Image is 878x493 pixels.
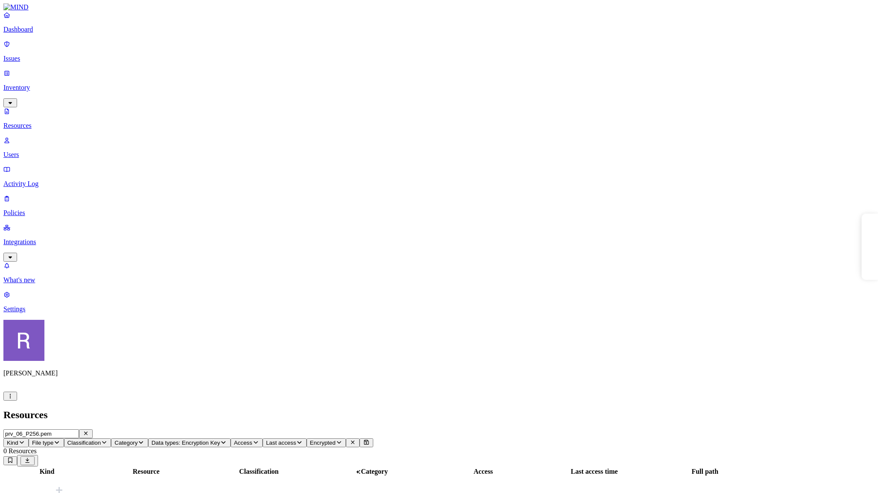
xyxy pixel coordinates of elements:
span: Classification [67,440,101,446]
span: Kind [7,440,18,446]
p: Inventory [3,84,875,92]
a: Issues [3,40,875,62]
a: Settings [3,291,875,313]
span: 0 Resources [3,447,37,455]
a: Dashboard [3,11,875,33]
p: Issues [3,55,875,62]
a: Resources [3,107,875,130]
span: Data types: Encryption Key [152,440,220,446]
span: Category [114,440,138,446]
div: Kind [5,468,89,475]
p: [PERSON_NAME] [3,369,875,377]
span: File type [32,440,53,446]
span: Last access [266,440,296,446]
a: Integrations [3,224,875,260]
h2: Resources [3,409,875,421]
p: Policies [3,209,875,217]
p: Dashboard [3,26,875,33]
a: MIND [3,3,875,11]
p: Users [3,151,875,159]
img: Rich Thompson [3,320,44,361]
img: MIND [3,3,29,11]
span: Category [361,468,388,475]
a: Inventory [3,69,875,106]
a: Policies [3,195,875,217]
input: Search [3,429,79,438]
span: Access [234,440,252,446]
div: Last access time [540,468,649,475]
div: Access [429,468,538,475]
span: Encrypted [310,440,336,446]
p: Settings [3,305,875,313]
a: What's new [3,262,875,284]
a: Activity Log [3,165,875,188]
div: Resource [91,468,201,475]
p: Resources [3,122,875,130]
p: Activity Log [3,180,875,188]
a: Users [3,136,875,159]
div: Classification [203,468,315,475]
p: Integrations [3,238,875,246]
div: Full path [651,468,760,475]
p: What's new [3,276,875,284]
